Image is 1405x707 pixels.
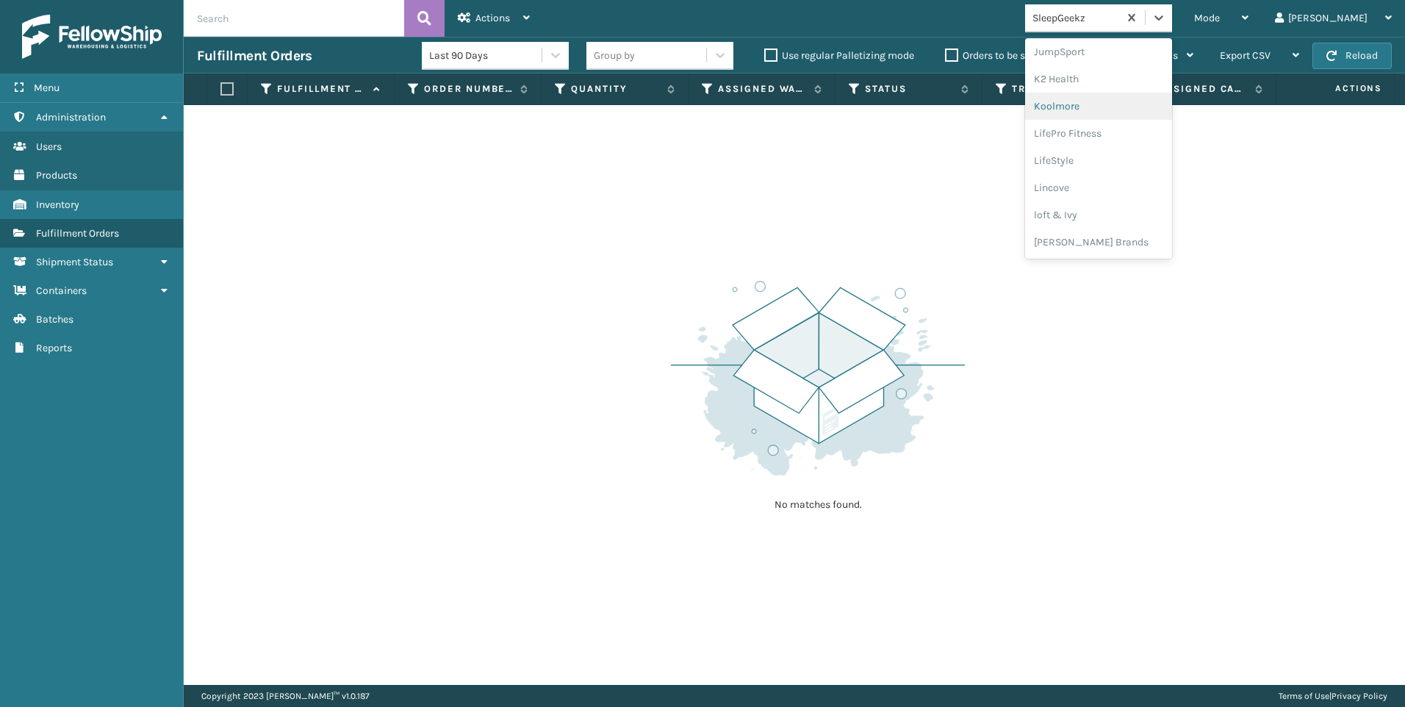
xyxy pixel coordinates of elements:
[1279,691,1329,701] a: Terms of Use
[764,49,914,62] label: Use regular Palletizing mode
[1279,685,1387,707] div: |
[36,342,72,354] span: Reports
[1032,10,1120,26] div: SleepGeekz
[475,12,510,24] span: Actions
[594,48,635,63] div: Group by
[1025,229,1172,256] div: [PERSON_NAME] Brands
[1220,49,1271,62] span: Export CSV
[1332,691,1387,701] a: Privacy Policy
[1194,12,1220,24] span: Mode
[429,48,543,63] div: Last 90 Days
[571,82,660,96] label: Quantity
[1025,120,1172,147] div: LifePro Fitness
[36,313,73,326] span: Batches
[34,82,60,94] span: Menu
[1025,65,1172,93] div: K2 Health
[22,15,162,59] img: logo
[197,47,312,65] h3: Fulfillment Orders
[277,82,366,96] label: Fulfillment Order Id
[201,685,370,707] p: Copyright 2023 [PERSON_NAME]™ v 1.0.187
[1025,201,1172,229] div: loft & Ivy
[36,284,87,297] span: Containers
[865,82,954,96] label: Status
[1012,82,1101,96] label: Tracking Number
[1025,93,1172,120] div: Koolmore
[1025,174,1172,201] div: Lincove
[1289,76,1391,101] span: Actions
[36,169,77,182] span: Products
[1025,256,1172,283] div: MYT Imports
[36,198,79,211] span: Inventory
[1312,43,1392,69] button: Reload
[36,140,62,153] span: Users
[36,256,113,268] span: Shipment Status
[1159,82,1248,96] label: Assigned Carrier Service
[718,82,807,96] label: Assigned Warehouse
[1025,147,1172,174] div: LifeStyle
[36,111,106,123] span: Administration
[36,227,119,240] span: Fulfillment Orders
[424,82,513,96] label: Order Number
[1025,38,1172,65] div: JumpSport
[945,49,1088,62] label: Orders to be shipped [DATE]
